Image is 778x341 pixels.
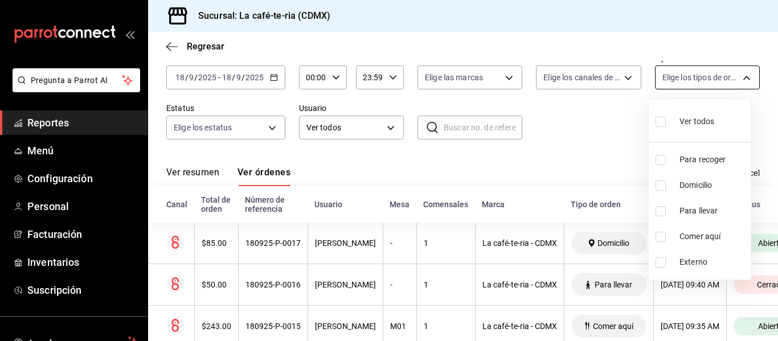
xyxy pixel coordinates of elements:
span: Ver todos [679,116,714,128]
span: Comer aquí [679,231,746,243]
span: Para llevar [679,205,746,217]
span: Externo [679,256,746,268]
span: Domicilio [679,179,746,191]
span: Para recoger [679,154,746,166]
